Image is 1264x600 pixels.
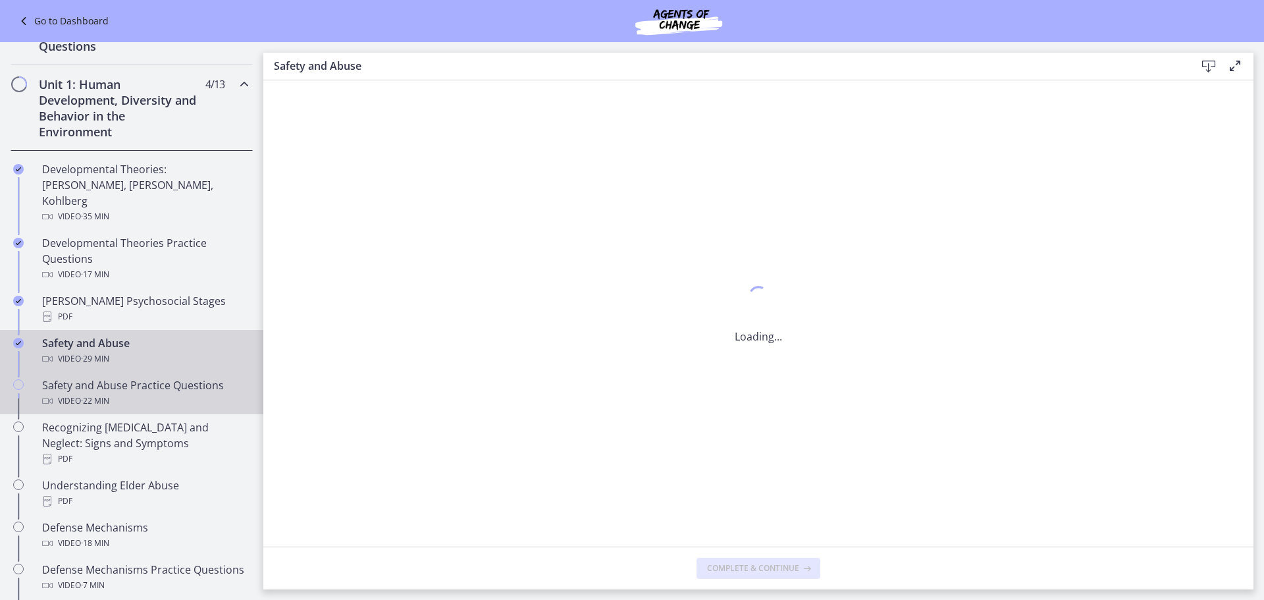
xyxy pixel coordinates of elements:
[42,293,248,325] div: [PERSON_NAME] Psychosocial Stages
[81,393,109,409] span: · 22 min
[42,267,248,283] div: Video
[13,338,24,348] i: Completed
[707,563,799,574] span: Complete & continue
[42,520,248,551] div: Defense Mechanisms
[13,296,24,306] i: Completed
[81,267,109,283] span: · 17 min
[13,238,24,248] i: Completed
[42,209,248,225] div: Video
[42,578,248,593] div: Video
[274,58,1174,74] h3: Safety and Abuse
[42,377,248,409] div: Safety and Abuse Practice Questions
[81,535,109,551] span: · 18 min
[42,562,248,593] div: Defense Mechanisms Practice Questions
[42,309,248,325] div: PDF
[205,76,224,92] span: 4 / 13
[735,283,782,313] div: 1
[600,5,758,37] img: Agents of Change Social Work Test Prep
[81,351,109,367] span: · 29 min
[13,164,24,175] i: Completed
[16,13,109,29] a: Go to Dashboard
[735,329,782,344] p: Loading...
[697,558,820,579] button: Complete & continue
[81,578,105,593] span: · 7 min
[42,161,248,225] div: Developmental Theories: [PERSON_NAME], [PERSON_NAME], Kohlberg
[42,351,248,367] div: Video
[39,76,199,140] h2: Unit 1: Human Development, Diversity and Behavior in the Environment
[42,493,248,509] div: PDF
[42,451,248,467] div: PDF
[42,535,248,551] div: Video
[81,209,109,225] span: · 35 min
[42,420,248,467] div: Recognizing [MEDICAL_DATA] and Neglect: Signs and Symptoms
[42,393,248,409] div: Video
[42,335,248,367] div: Safety and Abuse
[42,235,248,283] div: Developmental Theories Practice Questions
[42,477,248,509] div: Understanding Elder Abuse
